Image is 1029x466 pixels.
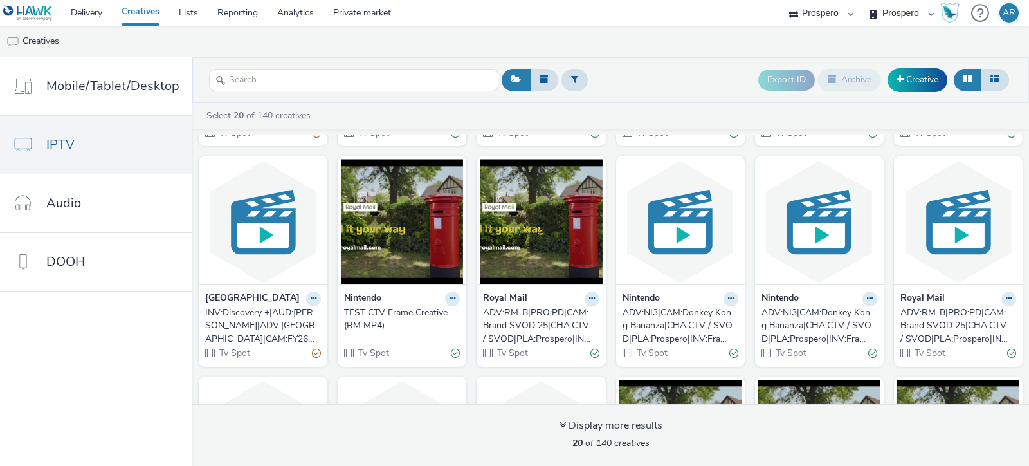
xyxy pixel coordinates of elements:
[46,135,75,154] span: IPTV
[572,437,650,449] span: of 140 creatives
[496,347,528,359] span: Tv Spot
[483,306,599,346] a: ADV:RM-B|PRO:PD|CAM:Brand SVOD 25|CHA:CTV / SVOD|PLA:Prospero|INV:Discovery+|TEC:N/A|PHA:|OBJ:Awa...
[233,109,244,122] strong: 20
[635,347,668,359] span: Tv Spot
[623,306,738,346] a: ADV:NI3|CAM:Donkey Kong Bananza|CHA:CTV / SVOD|PLA:Prospero|INV:Frame|TEC:N/A|PHA:|OBJ:Awareness|...
[623,306,733,346] div: ADV:NI3|CAM:Donkey Kong Bananza|CHA:CTV / SVOD|PLA:Prospero|INV:Frame|TEC:N/A|PHA:|OBJ:Awareness|...
[900,306,1011,346] div: ADV:RM-B|PRO:PD|CAM:Brand SVOD 25|CHA:CTV / SVOD|PLA:Prospero|INV:Disney+|TEC:N/A|PHA:|OBJ:Awaren...
[761,306,877,346] a: ADV:NI3|CAM:Donkey Kong Bananza|CHA:CTV / SVOD|PLA:Prospero|INV:Frame|TEC:N/A|PHA:|OBJ:Awareness|...
[496,127,528,139] span: Tv Spot
[209,69,498,91] input: Search...
[940,3,960,23] img: Hawk Academy
[900,292,945,306] strong: Royal Mail
[897,159,1019,284] img: ADV:RM-B|PRO:PD|CAM:Brand SVOD 25|CHA:CTV / SVOD|PLA:Prospero|INV:Disney+|TEC:N/A|PHA:|OBJ:Awaren...
[218,347,250,359] span: Tv Spot
[46,77,179,95] span: Mobile/Tablet/Desktop
[341,159,463,284] img: TEST CTV Frame Creative (RM MP4) visual
[981,69,1009,91] button: Table
[913,347,945,359] span: Tv Spot
[205,306,321,346] a: INV:Discovery +|AUD:[PERSON_NAME]|ADV:[GEOGRAPHIC_DATA]|CAM:FY26- September Only|CHA:Video|PLA:Pr...
[357,347,389,359] span: Tv Spot
[619,159,742,284] img: ADV:NI3|CAM:Donkey Kong Bananza|CHA:CTV / SVOD|PLA:Prospero|INV:Frame|TEC:N/A|PHA:|OBJ:Awareness|...
[483,306,594,346] div: ADV:RM-B|PRO:PD|CAM:Brand SVOD 25|CHA:CTV / SVOD|PLA:Prospero|INV:Discovery+|TEC:N/A|PHA:|OBJ:Awa...
[758,159,880,284] img: ADV:NI3|CAM:Donkey Kong Bananza|CHA:CTV / SVOD|PLA:Prospero|INV:Frame|TEC:N/A|PHA:|OBJ:Awareness|...
[774,347,806,359] span: Tv Spot
[888,68,947,91] a: Creative
[572,437,583,449] strong: 20
[480,159,602,284] img: ADV:RM-B|PRO:PD|CAM:Brand SVOD 25|CHA:CTV / SVOD|PLA:Prospero|INV:Discovery+|TEC:N/A|PHA:|OBJ:Awa...
[758,70,815,90] button: Export ID
[344,292,381,306] strong: Nintendo
[312,347,321,360] div: Partially valid
[344,306,455,333] div: TEST CTV Frame Creative (RM MP4)
[1007,347,1016,360] div: Valid
[218,127,250,139] span: Tv Spot
[205,109,316,122] a: Select of 140 creatives
[46,194,81,212] span: Audio
[46,252,85,271] span: DOOH
[483,292,527,306] strong: Royal Mail
[761,292,799,306] strong: Nintendo
[202,159,324,284] img: INV:Discovery +|AUD:Claire Heartland|ADV:Iceland|CAM:FY26- September Only|CHA:Video|PLA:Prospero|...
[635,127,668,139] span: Tv Spot
[940,3,965,23] a: Hawk Academy
[761,306,872,346] div: ADV:NI3|CAM:Donkey Kong Bananza|CHA:CTV / SVOD|PLA:Prospero|INV:Frame|TEC:N/A|PHA:|OBJ:Awareness|...
[590,347,599,360] div: Valid
[868,347,877,360] div: Valid
[1003,3,1015,23] div: AR
[451,347,460,360] div: Valid
[913,127,945,139] span: Tv Spot
[774,127,806,139] span: Tv Spot
[560,418,662,433] div: Display more results
[3,5,53,21] img: undefined Logo
[900,306,1016,346] a: ADV:RM-B|PRO:PD|CAM:Brand SVOD 25|CHA:CTV / SVOD|PLA:Prospero|INV:Disney+|TEC:N/A|PHA:|OBJ:Awaren...
[205,306,316,346] div: INV:Discovery +|AUD:[PERSON_NAME]|ADV:[GEOGRAPHIC_DATA]|CAM:FY26- September Only|CHA:Video|PLA:Pr...
[344,306,460,333] a: TEST CTV Frame Creative (RM MP4)
[729,347,738,360] div: Valid
[205,292,300,306] strong: [GEOGRAPHIC_DATA]
[818,69,881,91] button: Archive
[954,69,981,91] button: Grid
[623,292,660,306] strong: Nintendo
[6,35,19,48] img: tv
[357,127,389,139] span: Tv Spot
